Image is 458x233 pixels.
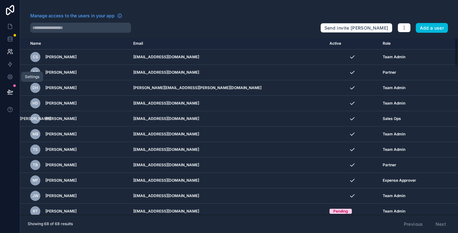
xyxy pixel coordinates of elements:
[33,54,38,60] span: CS
[30,13,115,19] span: Manage access to the users in your app
[129,173,326,188] td: [EMAIL_ADDRESS][DOMAIN_NAME]
[379,38,438,49] th: Role
[383,70,396,75] span: Partner
[45,162,77,168] span: [PERSON_NAME]
[20,116,51,121] span: [PERSON_NAME]
[129,204,326,219] td: [EMAIL_ADDRESS][DOMAIN_NAME]
[25,74,39,79] div: Settings
[45,116,77,121] span: [PERSON_NAME]
[383,162,396,168] span: Partner
[45,178,77,183] span: [PERSON_NAME]
[30,13,122,19] a: Manage access to the users in your app
[45,147,77,152] span: [PERSON_NAME]
[20,38,129,49] th: Name
[32,193,38,198] span: JW
[383,147,405,152] span: Team Admin
[32,85,38,90] span: DH
[32,132,38,137] span: MB
[45,70,77,75] span: [PERSON_NAME]
[45,209,77,214] span: [PERSON_NAME]
[383,209,405,214] span: Team Admin
[129,96,326,111] td: [EMAIL_ADDRESS][DOMAIN_NAME]
[45,54,77,60] span: [PERSON_NAME]
[129,49,326,65] td: [EMAIL_ADDRESS][DOMAIN_NAME]
[383,85,405,90] span: Team Admin
[45,101,77,106] span: [PERSON_NAME]
[129,65,326,80] td: [EMAIL_ADDRESS][DOMAIN_NAME]
[28,221,73,226] span: Showing 68 of 68 results
[320,23,392,33] button: Send invite [PERSON_NAME]
[383,193,405,198] span: Team Admin
[45,85,77,90] span: [PERSON_NAME]
[32,101,38,106] span: HD
[383,178,416,183] span: Expense Approver
[45,132,77,137] span: [PERSON_NAME]
[33,147,38,152] span: TS
[129,188,326,204] td: [EMAIL_ADDRESS][DOMAIN_NAME]
[129,142,326,157] td: [EMAIL_ADDRESS][DOMAIN_NAME]
[129,80,326,96] td: [PERSON_NAME][EMAIL_ADDRESS][PERSON_NAME][DOMAIN_NAME]
[383,54,405,60] span: Team Admin
[326,38,379,49] th: Active
[416,23,448,33] button: Add a user
[20,38,458,215] div: scrollable content
[33,162,38,168] span: TB
[333,209,348,214] div: Pending
[383,101,405,106] span: Team Admin
[129,38,326,49] th: Email
[129,127,326,142] td: [EMAIL_ADDRESS][DOMAIN_NAME]
[32,178,38,183] span: MF
[33,209,38,214] span: RT
[129,111,326,127] td: [EMAIL_ADDRESS][DOMAIN_NAME]
[383,132,405,137] span: Team Admin
[45,193,77,198] span: [PERSON_NAME]
[383,116,401,121] span: Sales Ops
[129,157,326,173] td: [EMAIL_ADDRESS][DOMAIN_NAME]
[33,70,38,75] span: BC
